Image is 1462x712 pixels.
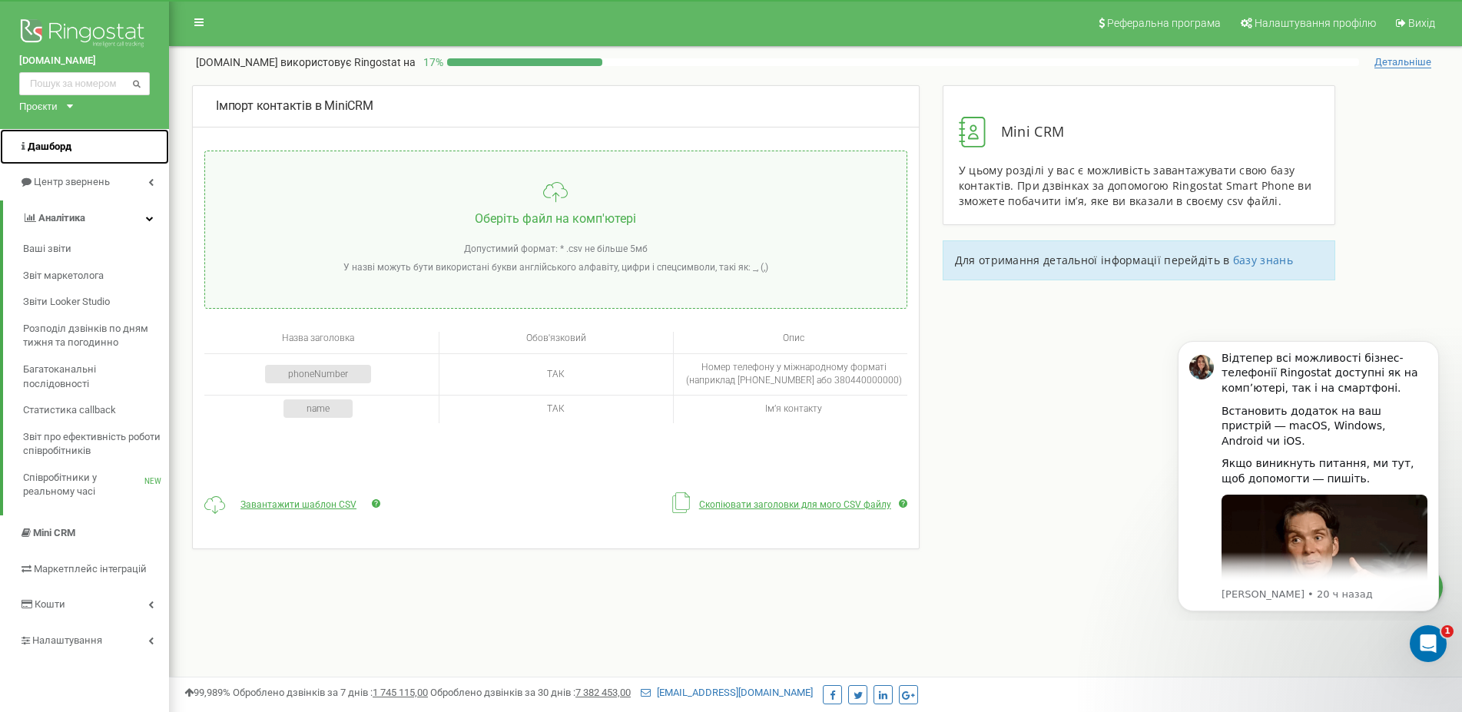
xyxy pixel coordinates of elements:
div: Проєкти [19,99,58,114]
span: Опис [783,333,804,343]
span: Детальніше [1374,56,1431,68]
a: базу знань [1233,253,1293,267]
span: Звіт маркетолога [23,269,104,283]
span: Номер телефону у міжнародному форматі (наприклад [PHONE_NUMBER] або 380440000000) [686,362,902,386]
span: Аналiтика [38,212,85,224]
a: [EMAIL_ADDRESS][DOMAIN_NAME] [641,687,813,698]
span: У цьому розділі у вас є можливість завантажувати свою базу контактів. При дзвінках за допомогою R... [959,163,1311,208]
span: Статистика callback [23,403,116,418]
span: Mini CRM [33,527,75,538]
a: Розподіл дзвінків по дням тижня та погодинно [23,316,169,356]
div: Mini CRM [959,117,1319,147]
span: Для отримання детальної інформації перейдіть в [955,253,1230,267]
a: Завантажити шаблон CSV [233,499,364,510]
span: Налаштування [32,634,102,646]
span: 99,989% [184,687,230,698]
u: 7 382 453,00 [575,687,631,698]
iframe: Intercom live chat [1410,625,1447,662]
span: Центр звернень [34,176,110,187]
p: 17 % [416,55,447,70]
span: Співробітники у реальному часі [23,471,144,499]
span: Дашборд [28,141,71,152]
span: Імʼя контакту [765,403,822,414]
span: Кошти [35,598,65,610]
span: ТАК [547,369,565,379]
span: Скопіювати заголовки для мого CSV файлу [699,499,891,510]
span: Оброблено дзвінків за 7 днів : [233,687,428,698]
input: Пошук за номером [19,72,150,95]
img: Ringostat logo [19,15,150,54]
u: 1 745 115,00 [373,687,428,698]
span: Вихід [1408,17,1435,29]
a: Співробітники у реальному часіNEW [23,465,169,505]
span: Маркетплейс інтеграцій [34,563,147,575]
span: 1 [1441,625,1454,637]
a: Звіти Looker Studio [23,289,169,316]
span: Завантажити шаблон CSV [240,499,356,510]
a: [DOMAIN_NAME] [19,54,150,68]
a: Багатоканальні послідовності [23,356,169,397]
a: Аналiтика [3,200,169,237]
div: name [283,399,353,418]
span: Ваші звіти [23,242,71,257]
span: Обов'язковий [526,333,586,343]
span: Звіти Looker Studio [23,295,110,310]
span: Назва заголовка [282,333,354,343]
p: [DOMAIN_NAME] [196,55,416,70]
span: Звіт про ефективність роботи співробітників [23,430,161,459]
span: Оброблено дзвінків за 30 днів : [430,687,631,698]
span: використовує Ringostat на [280,56,416,68]
span: Реферальна програма [1107,17,1221,29]
a: Звіт про ефективність роботи співробітників [23,424,169,465]
div: phoneNumber [265,365,371,383]
span: Налаштування профілю [1255,17,1376,29]
span: Багатоканальні послідовності [23,363,161,391]
iframe: Intercom notifications сообщение [1155,327,1462,621]
a: Звіт маркетолога [23,263,169,290]
a: Ваші звіти [23,236,169,263]
span: ТАК [547,403,565,414]
span: Імпорт контактів в MiniCRM [216,98,373,113]
span: Розподіл дзвінків по дням тижня та погодинно [23,322,161,350]
a: Статистика callback [23,397,169,424]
